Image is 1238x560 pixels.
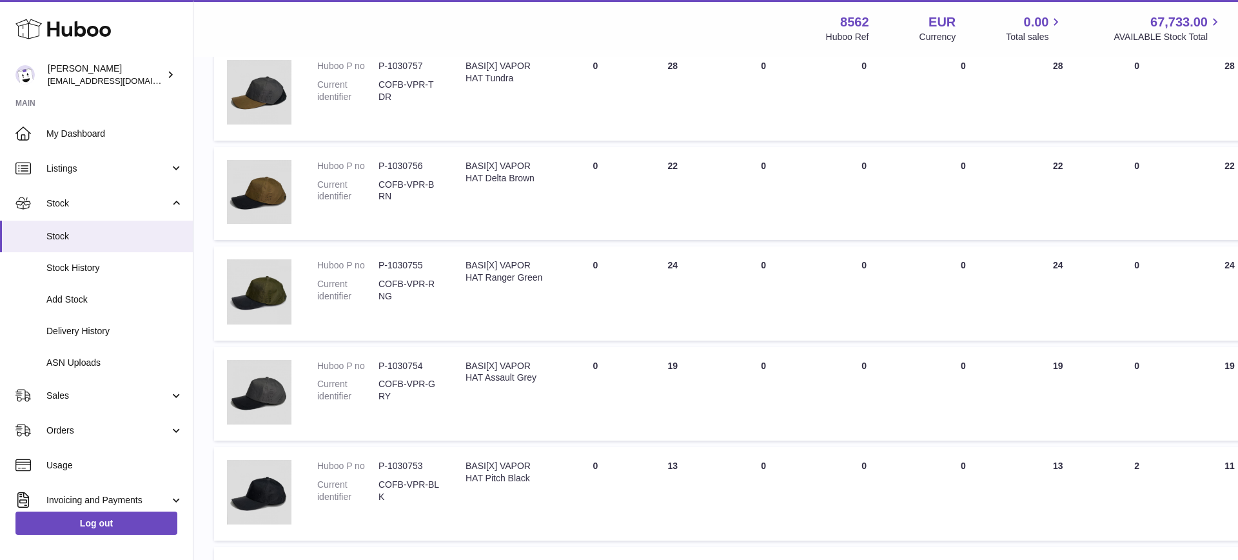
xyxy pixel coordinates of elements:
td: 0 [556,147,634,241]
td: 0 [1102,246,1172,340]
span: 0 [961,61,966,71]
span: Stock [46,197,170,210]
td: 0 [1102,147,1172,241]
span: Orders [46,425,170,437]
dd: COFB-VPR-RNG [378,278,440,303]
td: 0 [711,147,816,241]
td: 0 [816,447,912,541]
img: product image [227,60,291,125]
td: 19 [1014,347,1102,441]
td: 19 [634,347,711,441]
dd: P-1030756 [378,160,440,172]
dt: Current identifier [317,278,378,303]
div: BASI[X] VAPOR HAT Ranger Green [466,259,544,284]
a: 0.00 Total sales [1006,14,1063,43]
td: 0 [556,347,634,441]
td: 0 [556,447,634,541]
div: BASI[X] VAPOR HAT Tundra [466,60,544,85]
dt: Current identifier [317,79,378,103]
td: 0 [711,246,816,340]
td: 0 [711,447,816,541]
td: 0 [1102,347,1172,441]
dt: Huboo P no [317,460,378,472]
span: Usage [46,459,183,472]
dt: Huboo P no [317,160,378,172]
div: Currency [919,31,956,43]
img: product image [227,460,291,525]
td: 0 [711,47,816,141]
dd: P-1030757 [378,60,440,72]
td: 0 [816,347,912,441]
td: 0 [816,147,912,241]
div: BASI[X] VAPOR HAT Pitch Black [466,460,544,485]
dt: Huboo P no [317,360,378,372]
dd: COFB-VPR-BRN [378,179,440,203]
span: ASN Uploads [46,357,183,369]
td: 22 [1014,147,1102,241]
td: 0 [711,347,816,441]
dt: Huboo P no [317,60,378,72]
span: 0 [961,260,966,270]
dd: P-1030753 [378,460,440,472]
dd: COFB-VPR-GRY [378,378,440,403]
a: 67,733.00 AVAILABLE Stock Total [1114,14,1223,43]
span: 0 [961,161,966,171]
span: Add Stock [46,294,183,306]
span: Sales [46,390,170,402]
td: 0 [1102,47,1172,141]
div: BASI[X] VAPOR HAT Delta Brown [466,160,544,185]
td: 2 [1102,447,1172,541]
dd: COFB-VPR-TDR [378,79,440,103]
span: AVAILABLE Stock Total [1114,31,1223,43]
dt: Current identifier [317,479,378,503]
div: BASI[X] VAPOR HAT Assault Grey [466,360,544,385]
strong: EUR [928,14,956,31]
td: 28 [634,47,711,141]
td: 0 [556,246,634,340]
span: [EMAIL_ADDRESS][DOMAIN_NAME] [48,75,190,86]
span: Total sales [1006,31,1063,43]
dd: P-1030754 [378,360,440,372]
td: 0 [816,47,912,141]
dt: Current identifier [317,378,378,403]
img: fumi@codeofbell.com [15,65,35,85]
a: Log out [15,512,177,535]
td: 13 [1014,447,1102,541]
dd: COFB-VPR-BLK [378,479,440,503]
td: 24 [634,246,711,340]
span: Stock History [46,262,183,274]
img: product image [227,160,291,225]
span: My Dashboard [46,128,183,140]
dt: Huboo P no [317,259,378,272]
div: Huboo Ref [826,31,869,43]
span: 0 [961,361,966,371]
span: Listings [46,163,170,175]
strong: 8562 [840,14,869,31]
img: product image [227,259,291,325]
td: 0 [556,47,634,141]
span: Stock [46,230,183,243]
span: 0 [961,461,966,471]
dt: Current identifier [317,179,378,203]
td: 13 [634,447,711,541]
span: 67,733.00 [1150,14,1208,31]
td: 28 [1014,47,1102,141]
span: Invoicing and Payments [46,494,170,506]
span: Delivery History [46,325,183,337]
td: 0 [816,246,912,340]
dd: P-1030755 [378,259,440,272]
td: 24 [1014,246,1102,340]
div: [PERSON_NAME] [48,63,164,87]
img: product image [227,360,291,425]
td: 22 [634,147,711,241]
span: 0.00 [1024,14,1049,31]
